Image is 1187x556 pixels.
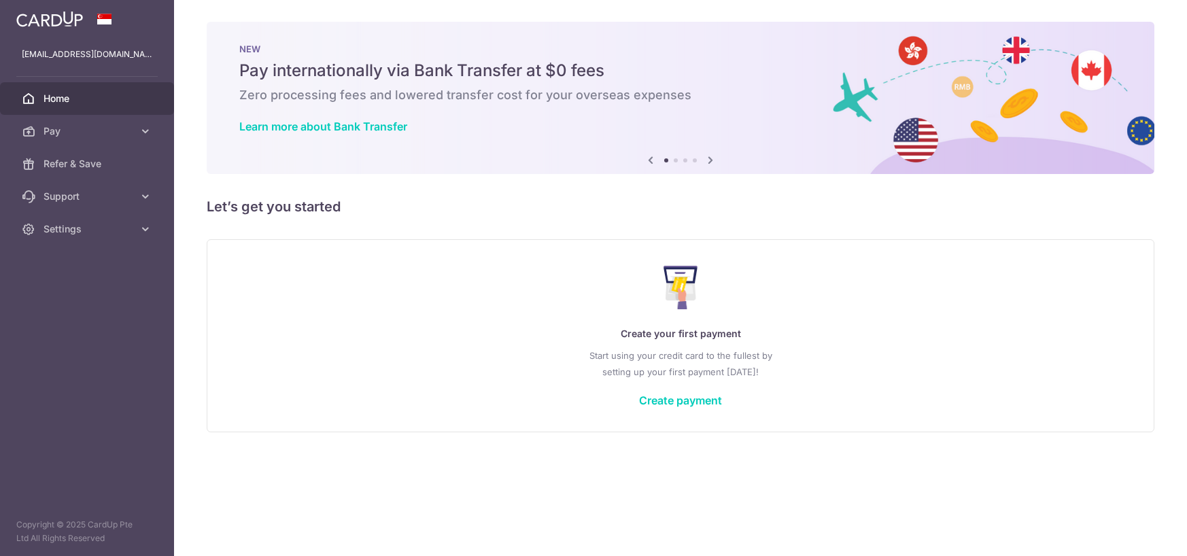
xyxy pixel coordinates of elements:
[239,87,1122,103] h6: Zero processing fees and lowered transfer cost for your overseas expenses
[235,326,1126,342] p: Create your first payment
[235,347,1126,380] p: Start using your credit card to the fullest by setting up your first payment [DATE]!
[664,266,698,309] img: Make Payment
[239,120,407,133] a: Learn more about Bank Transfer
[44,190,133,203] span: Support
[44,124,133,138] span: Pay
[16,11,83,27] img: CardUp
[22,48,152,61] p: [EMAIL_ADDRESS][DOMAIN_NAME]
[44,157,133,171] span: Refer & Save
[44,92,133,105] span: Home
[44,222,133,236] span: Settings
[639,394,722,407] a: Create payment
[239,44,1122,54] p: NEW
[207,196,1154,218] h5: Let’s get you started
[239,60,1122,82] h5: Pay internationally via Bank Transfer at $0 fees
[207,22,1154,174] img: Bank transfer banner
